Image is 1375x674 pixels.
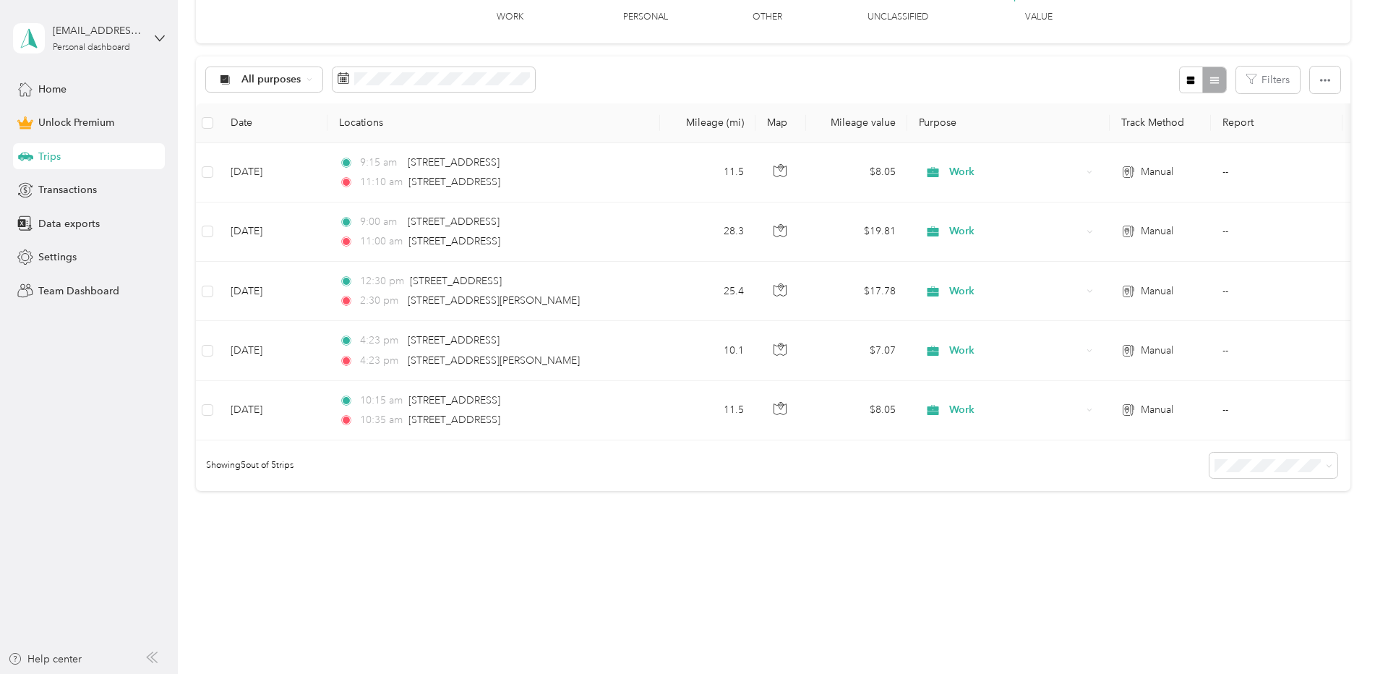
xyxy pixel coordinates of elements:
th: Purpose [907,103,1110,143]
button: Filters [1236,67,1300,93]
span: Work [949,164,1081,180]
p: Other [753,11,782,24]
span: [STREET_ADDRESS] [408,216,500,228]
td: [DATE] [219,143,327,202]
span: 10:15 am [360,393,403,409]
span: 12:30 pm [360,273,404,289]
td: -- [1211,381,1342,440]
td: -- [1211,262,1342,321]
th: Map [755,103,806,143]
td: $8.05 [806,143,907,202]
span: Manual [1141,283,1173,299]
span: Work [949,223,1081,239]
span: [STREET_ADDRESS] [408,414,500,426]
span: Work [949,402,1081,418]
span: Manual [1141,164,1173,180]
span: [STREET_ADDRESS] [410,275,502,287]
td: [DATE] [219,321,327,380]
span: [STREET_ADDRESS] [408,176,500,188]
p: Personal [623,11,668,24]
th: Date [219,103,327,143]
th: Mileage value [806,103,907,143]
button: Help center [8,652,82,667]
td: $8.05 [806,381,907,440]
td: 28.3 [660,202,755,262]
td: -- [1211,202,1342,262]
span: Settings [38,249,77,265]
span: 9:15 am [360,155,401,171]
span: Unlock Premium [38,115,114,130]
td: $19.81 [806,202,907,262]
span: [STREET_ADDRESS][PERSON_NAME] [408,354,580,367]
span: Data exports [38,216,100,231]
td: -- [1211,143,1342,202]
th: Mileage (mi) [660,103,755,143]
span: Manual [1141,402,1173,418]
div: [EMAIL_ADDRESS][DOMAIN_NAME] [53,23,143,38]
span: 11:10 am [360,174,403,190]
td: 10.1 [660,321,755,380]
span: 4:23 pm [360,353,401,369]
p: Unclassified [868,11,928,24]
span: 9:00 am [360,214,401,230]
span: 4:23 pm [360,333,401,349]
span: [STREET_ADDRESS] [408,235,500,247]
th: Locations [327,103,660,143]
td: 25.4 [660,262,755,321]
td: $7.07 [806,321,907,380]
span: Work [949,343,1081,359]
span: Work [949,283,1081,299]
span: Home [38,82,67,97]
td: [DATE] [219,381,327,440]
span: All purposes [241,74,301,85]
span: [STREET_ADDRESS] [408,394,500,406]
span: 11:00 am [360,234,403,249]
th: Report [1211,103,1342,143]
span: Trips [38,149,61,164]
span: Manual [1141,343,1173,359]
td: 11.5 [660,381,755,440]
span: Transactions [38,182,97,197]
td: 11.5 [660,143,755,202]
span: [STREET_ADDRESS] [408,156,500,168]
p: Work [497,11,523,24]
span: Team Dashboard [38,283,119,299]
span: [STREET_ADDRESS] [408,334,500,346]
th: Track Method [1110,103,1211,143]
span: [STREET_ADDRESS][PERSON_NAME] [408,294,580,307]
span: 2:30 pm [360,293,401,309]
p: Value [1025,11,1053,24]
td: -- [1211,321,1342,380]
iframe: Everlance-gr Chat Button Frame [1294,593,1375,674]
span: Showing 5 out of 5 trips [196,459,294,472]
span: 10:35 am [360,412,403,428]
span: Manual [1141,223,1173,239]
td: $17.78 [806,262,907,321]
td: [DATE] [219,262,327,321]
td: [DATE] [219,202,327,262]
div: Personal dashboard [53,43,130,52]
